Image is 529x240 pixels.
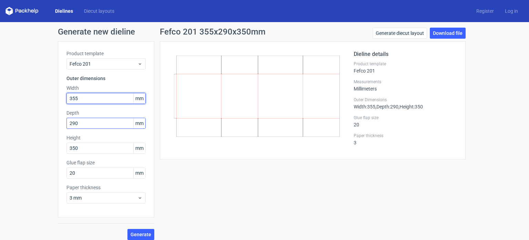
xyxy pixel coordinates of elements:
[354,133,457,145] div: 3
[50,8,79,15] a: Dielines
[133,93,145,104] span: mm
[354,115,457,127] div: 20
[66,85,146,92] label: Width
[430,28,466,39] a: Download file
[66,159,146,166] label: Glue flap size
[133,143,145,153] span: mm
[354,61,457,74] div: Fefco 201
[133,168,145,178] span: mm
[70,194,137,201] span: 3 mm
[66,109,146,116] label: Depth
[354,50,457,58] h2: Dieline details
[160,28,266,36] h1: Fefco 201 355x290x350mm
[66,134,146,141] label: Height
[58,28,471,36] h1: Generate new dieline
[79,8,120,15] a: Diecut layouts
[66,184,146,191] label: Paper thickness
[66,50,146,57] label: Product template
[133,118,145,128] span: mm
[354,115,457,121] label: Glue flap size
[398,104,423,109] span: , Height : 350
[127,229,154,240] button: Generate
[354,79,457,92] div: Millimeters
[373,28,427,39] a: Generate diecut layout
[354,133,457,138] label: Paper thickness
[354,97,457,103] label: Outer Dimensions
[354,61,457,67] label: Product template
[70,60,137,67] span: Fefco 201
[66,75,146,82] h3: Outer dimensions
[499,8,523,15] a: Log in
[471,8,499,15] a: Register
[131,232,151,237] span: Generate
[354,104,375,109] span: Width : 355
[375,104,398,109] span: , Depth : 290
[354,79,457,85] label: Measurements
